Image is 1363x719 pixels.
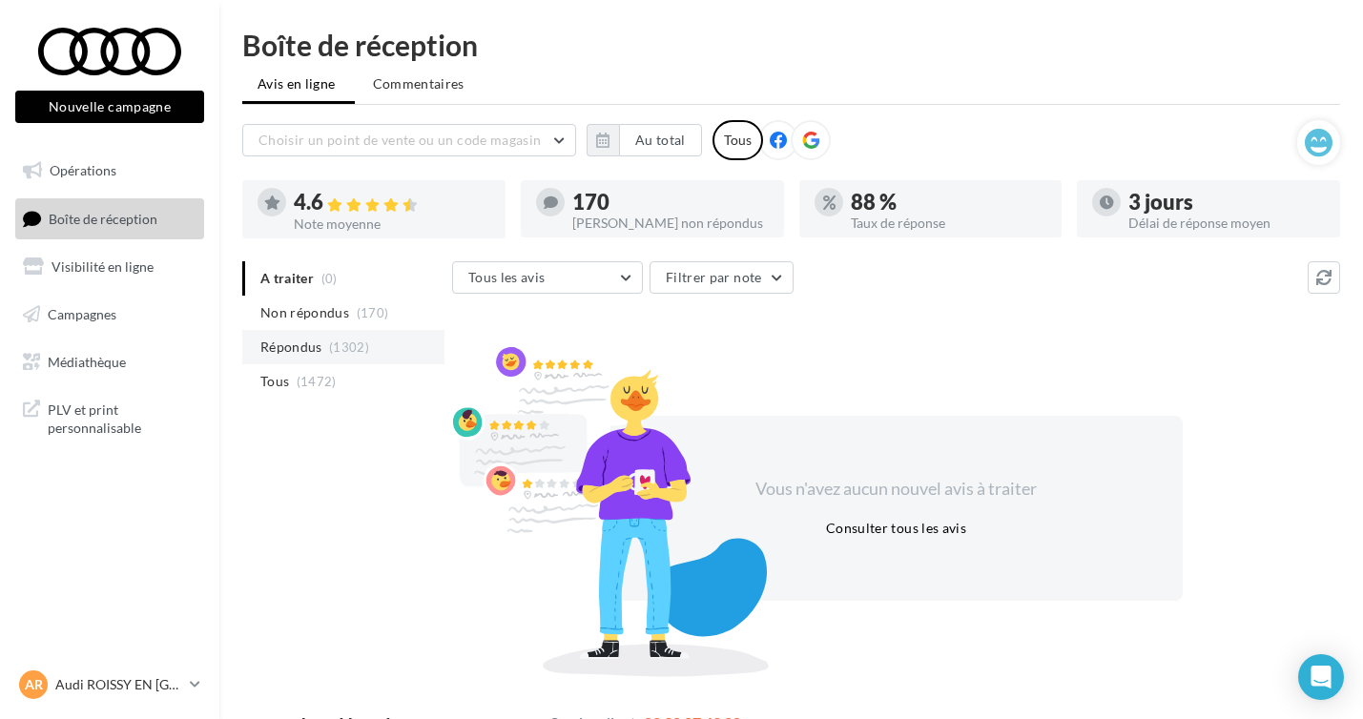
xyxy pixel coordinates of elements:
[1128,216,1325,230] div: Délai de réponse moyen
[294,192,490,214] div: 4.6
[260,372,289,391] span: Tous
[11,151,208,191] a: Opérations
[11,389,208,445] a: PLV et print personnalisable
[11,295,208,335] a: Campagnes
[357,305,389,320] span: (170)
[258,132,541,148] span: Choisir un point de vente ou un code magasin
[373,74,465,93] span: Commentaires
[52,258,154,275] span: Visibilité en ligne
[260,338,322,357] span: Répondus
[1298,654,1344,700] div: Open Intercom Messenger
[587,124,702,156] button: Au total
[48,397,196,438] span: PLV et print personnalisable
[260,303,349,322] span: Non répondus
[294,217,490,231] div: Note moyenne
[50,162,116,178] span: Opérations
[572,192,769,213] div: 170
[733,477,1061,502] div: Vous n'avez aucun nouvel avis à traiter
[49,210,157,226] span: Boîte de réception
[650,261,794,294] button: Filtrer par note
[712,120,763,160] div: Tous
[851,216,1047,230] div: Taux de réponse
[48,306,116,322] span: Campagnes
[25,675,43,694] span: AR
[11,342,208,382] a: Médiathèque
[818,517,974,540] button: Consulter tous les avis
[15,667,204,703] a: AR Audi ROISSY EN [GEOGRAPHIC_DATA]
[468,269,546,285] span: Tous les avis
[619,124,702,156] button: Au total
[15,91,204,123] button: Nouvelle campagne
[329,339,369,355] span: (1302)
[55,675,182,694] p: Audi ROISSY EN [GEOGRAPHIC_DATA]
[242,31,1340,59] div: Boîte de réception
[851,192,1047,213] div: 88 %
[11,247,208,287] a: Visibilité en ligne
[572,216,769,230] div: [PERSON_NAME] non répondus
[1128,192,1325,213] div: 3 jours
[48,353,126,369] span: Médiathèque
[242,124,576,156] button: Choisir un point de vente ou un code magasin
[452,261,643,294] button: Tous les avis
[297,374,337,389] span: (1472)
[11,198,208,239] a: Boîte de réception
